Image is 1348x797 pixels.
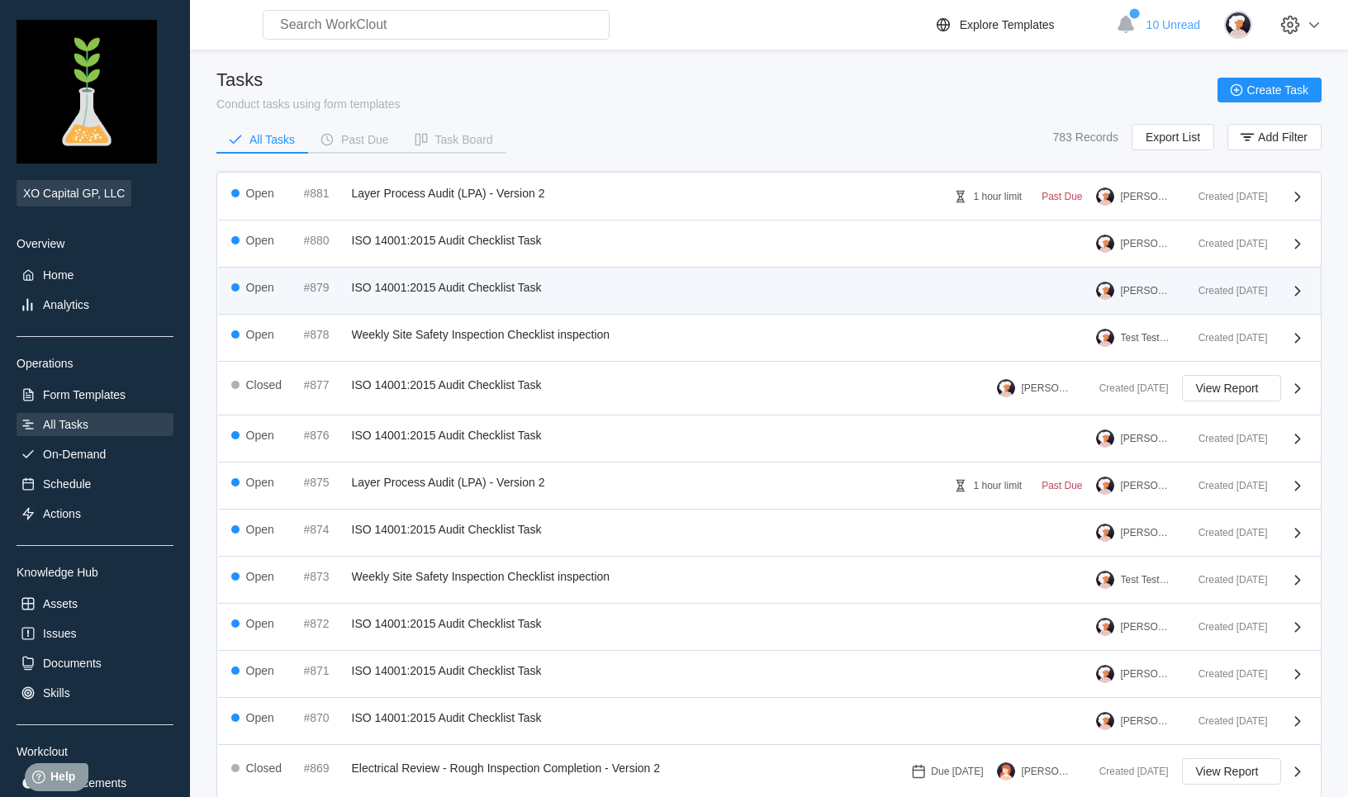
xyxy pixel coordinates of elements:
a: On-Demand [17,443,173,466]
span: ISO 14001:2015 Audit Checklist Task [352,711,542,724]
div: Open [246,476,274,489]
button: All Tasks [216,127,308,152]
a: Open#876ISO 14001:2015 Audit Checklist Task[PERSON_NAME]Created [DATE] [218,415,1321,463]
img: user-4.png [1096,429,1114,448]
div: [PERSON_NAME] [1121,621,1172,633]
img: Pngtreevectorexperimentgrowthicon_3773679.jpg [17,20,157,164]
div: Overview [17,237,173,250]
div: Created [DATE] [1185,715,1268,727]
div: Assets [43,597,78,610]
span: Electrical Review - Rough Inspection Completion - Version 2 [352,761,661,775]
a: Announcements [17,771,173,795]
img: user-4.png [1096,282,1114,300]
a: Open#878Weekly Site Safety Inspection Checklist inspectionTest Test - previous userCreated [DATE] [218,315,1321,362]
div: Created [DATE] [1185,238,1268,249]
img: user-4.png [1096,329,1114,347]
span: Create Task [1247,84,1308,96]
div: Conduct tasks using form templates [216,97,401,111]
div: Actions [43,507,81,520]
a: Schedule [17,472,173,496]
div: Open [246,570,274,583]
div: [PERSON_NAME] Hair [1022,766,1073,777]
div: Schedule [43,477,91,491]
a: Actions [17,502,173,525]
div: [PERSON_NAME] [1121,527,1172,538]
div: Open [246,664,274,677]
img: user-4.png [997,379,1015,397]
div: Form Templates [43,388,126,401]
div: Closed [246,378,282,391]
input: Search WorkClout [263,10,610,40]
a: Open#870ISO 14001:2015 Audit Checklist Task[PERSON_NAME]Created [DATE] [218,698,1321,745]
div: Created [DATE] [1185,191,1268,202]
a: Open#879ISO 14001:2015 Audit Checklist Task[PERSON_NAME]Created [DATE] [218,268,1321,315]
span: Layer Process Audit (LPA) - Version 2 [352,187,545,200]
div: #873 [304,570,345,583]
a: Open#874ISO 14001:2015 Audit Checklist Task[PERSON_NAME]Created [DATE] [218,510,1321,557]
img: user-4.png [1096,712,1114,730]
div: Explore Templates [960,18,1055,31]
div: 1 hour limit [973,480,1022,491]
div: Closed [246,761,282,775]
button: Task Board [402,127,506,152]
span: ISO 14001:2015 Audit Checklist Task [352,429,542,442]
a: Home [17,263,173,287]
span: 10 Unread [1146,18,1200,31]
span: ISO 14001:2015 Audit Checklist Task [352,281,542,294]
div: [PERSON_NAME] [1121,285,1172,297]
div: Open [246,711,274,724]
span: Export List [1146,131,1200,143]
div: Open [246,187,274,200]
span: ISO 14001:2015 Audit Checklist Task [352,378,542,391]
div: #874 [304,523,345,536]
div: Workclout [17,745,173,758]
div: Created [DATE] [1185,433,1268,444]
a: Documents [17,652,173,675]
div: Created [DATE] [1185,527,1268,538]
div: Operations [17,357,173,370]
button: Add Filter [1227,124,1322,150]
div: #872 [304,617,345,630]
div: Created [DATE] [1185,668,1268,680]
div: #877 [304,378,345,391]
span: ISO 14001:2015 Audit Checklist Task [352,617,542,630]
button: View Report [1182,375,1281,401]
div: 783 Records [1053,130,1118,144]
img: user-4.png [1096,477,1114,495]
div: #870 [304,711,345,724]
button: Export List [1132,124,1214,150]
div: Open [246,523,274,536]
div: #880 [304,234,345,247]
div: [PERSON_NAME] [1121,668,1172,680]
div: Open [246,328,274,341]
span: Layer Process Audit (LPA) - Version 2 [352,476,545,489]
span: ISO 14001:2015 Audit Checklist Task [352,234,542,247]
span: Weekly Site Safety Inspection Checklist inspection [352,570,610,583]
div: Created [DATE] [1185,332,1268,344]
a: Open#872ISO 14001:2015 Audit Checklist Task[PERSON_NAME]Created [DATE] [218,604,1321,651]
img: user-2.png [997,762,1015,780]
img: user-4.png [1224,11,1252,39]
span: ISO 14001:2015 Audit Checklist Task [352,523,542,536]
span: Weekly Site Safety Inspection Checklist inspection [352,328,610,341]
div: Open [246,281,274,294]
a: All Tasks [17,413,173,436]
div: Documents [43,657,102,670]
div: Knowledge Hub [17,566,173,579]
a: Skills [17,681,173,704]
a: Issues [17,622,173,645]
div: Skills [43,686,70,700]
div: #875 [304,476,345,489]
a: Open#873Weekly Site Safety Inspection Checklist inspectionTest Test - previous userCreated [DATE] [218,557,1321,604]
a: Form Templates [17,383,173,406]
img: user-4.png [1096,524,1114,542]
div: Created [DATE] [1086,766,1169,777]
div: #871 [304,664,345,677]
div: Issues [43,627,76,640]
span: ISO 14001:2015 Audit Checklist Task [352,664,542,677]
a: Explore Templates [933,15,1108,35]
a: Open#880ISO 14001:2015 Audit Checklist Task[PERSON_NAME]Created [DATE] [218,221,1321,268]
div: On-Demand [43,448,106,461]
div: #878 [304,328,345,341]
div: [PERSON_NAME] [1121,715,1172,727]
